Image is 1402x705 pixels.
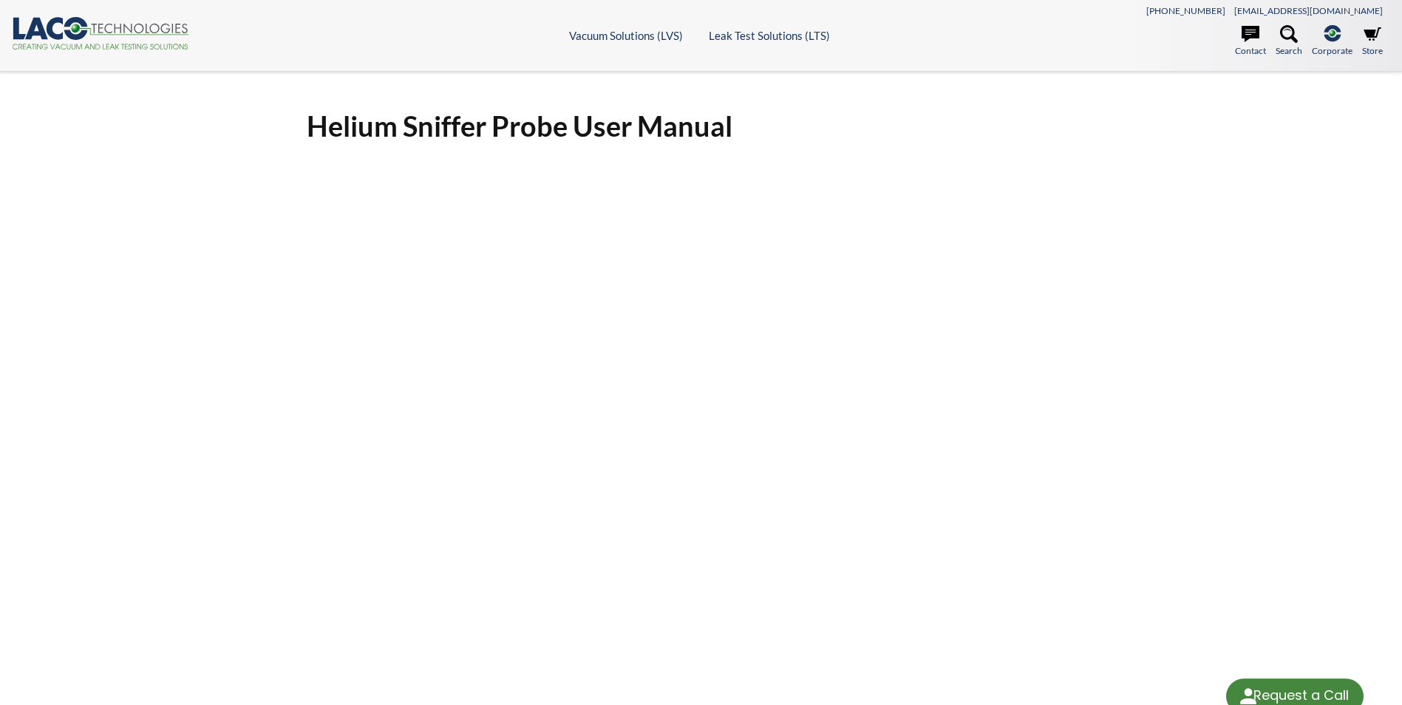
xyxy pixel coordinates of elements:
[1276,25,1302,58] a: Search
[307,108,1095,144] h1: Helium Sniffer Probe User Manual
[1312,44,1352,58] span: Corporate
[1146,5,1225,16] a: [PHONE_NUMBER]
[709,29,830,42] a: Leak Test Solutions (LTS)
[569,29,683,42] a: Vacuum Solutions (LVS)
[1362,25,1383,58] a: Store
[1234,5,1383,16] a: [EMAIL_ADDRESS][DOMAIN_NAME]
[1235,25,1266,58] a: Contact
